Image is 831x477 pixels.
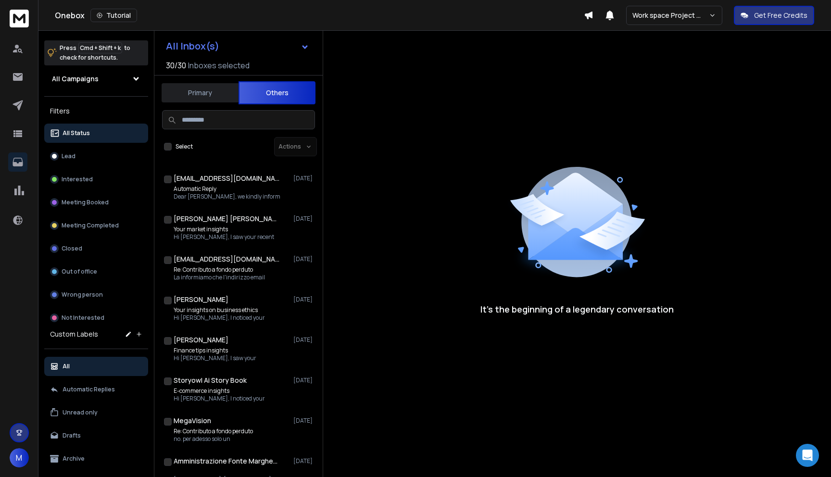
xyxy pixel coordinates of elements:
button: Wrong person [44,285,148,304]
h1: MegaVision [174,416,211,426]
button: Meeting Booked [44,193,148,212]
p: Archive [63,455,85,463]
p: [DATE] [293,296,315,303]
p: Interested [62,176,93,183]
p: Not Interested [62,314,104,322]
p: La informiamo che l'indirizzo email [174,274,265,281]
button: Interested [44,170,148,189]
h1: [EMAIL_ADDRESS][DOMAIN_NAME] [174,174,279,183]
button: Automatic Replies [44,380,148,399]
p: Lead [62,152,76,160]
p: Wrong person [62,291,103,299]
p: Out of office [62,268,97,276]
button: Get Free Credits [734,6,814,25]
p: Get Free Credits [754,11,807,20]
p: [DATE] [293,457,315,465]
p: Closed [62,245,82,252]
h1: [PERSON_NAME] [PERSON_NAME] [174,214,279,224]
button: Not Interested [44,308,148,327]
h1: All Campaigns [52,74,99,84]
p: Press to check for shortcuts. [60,43,130,63]
p: Hi [PERSON_NAME], I saw your recent [174,233,274,241]
p: All Status [63,129,90,137]
button: Archive [44,449,148,468]
p: Drafts [63,432,81,439]
p: Meeting Completed [62,222,119,229]
span: Cmd + Shift + k [78,42,122,53]
span: 30 / 30 [166,60,186,71]
p: All [63,363,70,370]
button: Others [239,81,315,104]
p: [DATE] [293,336,315,344]
button: M [10,448,29,467]
p: Re: Contributo a fondo perduto [174,266,265,274]
button: Lead [44,147,148,166]
h3: Filters [44,104,148,118]
p: It’s the beginning of a legendary conversation [480,302,674,316]
p: [DATE] [293,175,315,182]
button: Meeting Completed [44,216,148,235]
button: Unread only [44,403,148,422]
p: Automatic Replies [63,386,115,393]
button: All [44,357,148,376]
button: All Status [44,124,148,143]
button: Out of office [44,262,148,281]
button: Drafts [44,426,148,445]
p: Finance tips insights [174,347,256,354]
p: Your insights on business ethics [174,306,265,314]
p: Hi [PERSON_NAME], I noticed your [174,314,265,322]
p: Unread only [63,409,98,416]
p: Meeting Booked [62,199,109,206]
h3: Custom Labels [50,329,98,339]
p: Dear [PERSON_NAME], we kindly inform [174,193,280,201]
p: Automatic Reply [174,185,280,193]
h1: Amministrazione Fonte Margherita 1845 [174,456,279,466]
p: Work space Project Consulting [632,11,709,20]
button: Closed [44,239,148,258]
p: [DATE] [293,417,315,425]
label: Select [176,143,193,151]
button: Tutorial [90,9,137,22]
p: Hi [PERSON_NAME], I noticed your [174,395,265,402]
p: Re: Contributo a fondo perduto [174,427,253,435]
h3: Inboxes selected [188,60,250,71]
button: All Inbox(s) [158,37,317,56]
div: Onebox [55,9,584,22]
p: Your market insights [174,226,274,233]
div: Open Intercom Messenger [796,444,819,467]
p: Hi [PERSON_NAME], I saw your [174,354,256,362]
h1: All Inbox(s) [166,41,219,51]
p: [DATE] [293,377,315,384]
p: [DATE] [293,215,315,223]
h1: Storyowl Ai Story Book [174,376,247,385]
button: All Campaigns [44,69,148,88]
p: E-commerce insights [174,387,265,395]
p: [DATE] [293,255,315,263]
h1: [PERSON_NAME] [174,295,228,304]
p: no. per adesso solo un [174,435,253,443]
h1: [EMAIL_ADDRESS][DOMAIN_NAME] [174,254,279,264]
h1: [PERSON_NAME] [174,335,228,345]
button: Primary [162,82,239,103]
